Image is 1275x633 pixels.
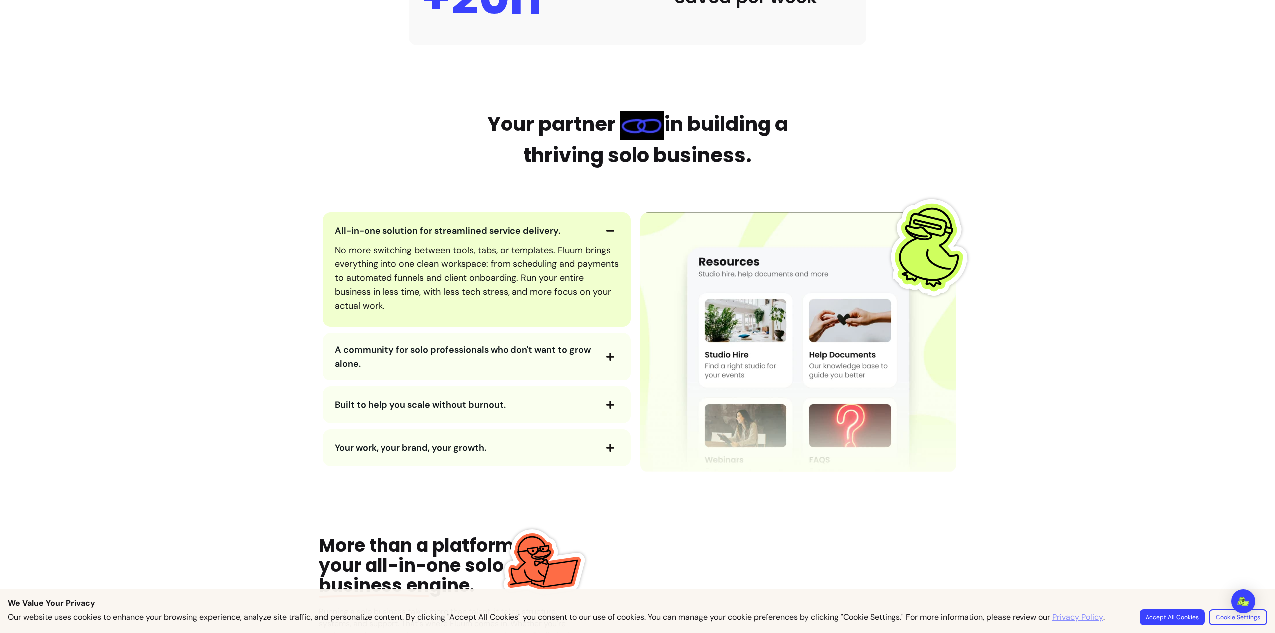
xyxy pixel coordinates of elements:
[319,573,474,598] span: gine.
[620,111,664,140] img: link Blue
[335,343,619,371] button: A community for solo professionals who don't want to grow alone.
[476,109,799,170] h2: Your partner in building a thriving solo business.
[335,399,506,411] span: Built to help you scale without burnout.
[335,243,619,313] p: No more switching between tools, tabs, or templates. Fluum brings everything into one clean works...
[8,597,1267,609] p: We Value Your Privacy
[8,611,1105,623] p: Our website uses cookies to enhance your browsing experience, analyze site traffic, and personali...
[335,239,619,317] div: All-in-one solution for streamlined service delivery.
[335,225,560,237] span: All-in-one solution for streamlined service delivery.
[1140,609,1205,625] button: Accept All Cookies
[319,536,534,596] div: More than a platform, your all-in-one solo
[335,439,619,456] button: Your work, your brand, your growth.
[335,222,619,239] button: All-in-one solution for streamlined service delivery.
[319,573,429,598] span: business en
[335,396,619,413] button: Built to help you scale without burnout.
[335,442,486,454] span: Your work, your brand, your growth.
[1209,609,1267,625] button: Cookie Settings
[335,344,591,370] span: A community for solo professionals who don't want to grow alone.
[501,519,585,604] img: Fluum Duck sticker
[1052,611,1103,623] a: Privacy Policy
[1231,589,1255,613] div: Open Intercom Messenger
[882,197,981,297] img: Fluum Duck sticker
